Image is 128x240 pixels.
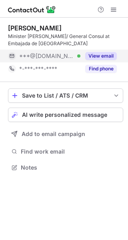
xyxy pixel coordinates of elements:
[22,112,107,118] span: AI write personalized message
[8,127,123,141] button: Add to email campaign
[8,88,123,103] button: save-profile-one-click
[22,92,109,99] div: Save to List / ATS / CRM
[8,5,56,14] img: ContactOut v5.3.10
[21,164,120,171] span: Notes
[85,52,117,60] button: Reveal Button
[8,24,62,32] div: [PERSON_NAME]
[22,131,85,137] span: Add to email campaign
[8,33,123,47] div: Minister [PERSON_NAME]/ General Consul at Embajada de [GEOGRAPHIC_DATA]
[21,148,120,155] span: Find work email
[85,65,117,73] button: Reveal Button
[8,108,123,122] button: AI write personalized message
[19,52,74,60] span: ***@[DOMAIN_NAME]
[8,162,123,173] button: Notes
[8,146,123,157] button: Find work email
